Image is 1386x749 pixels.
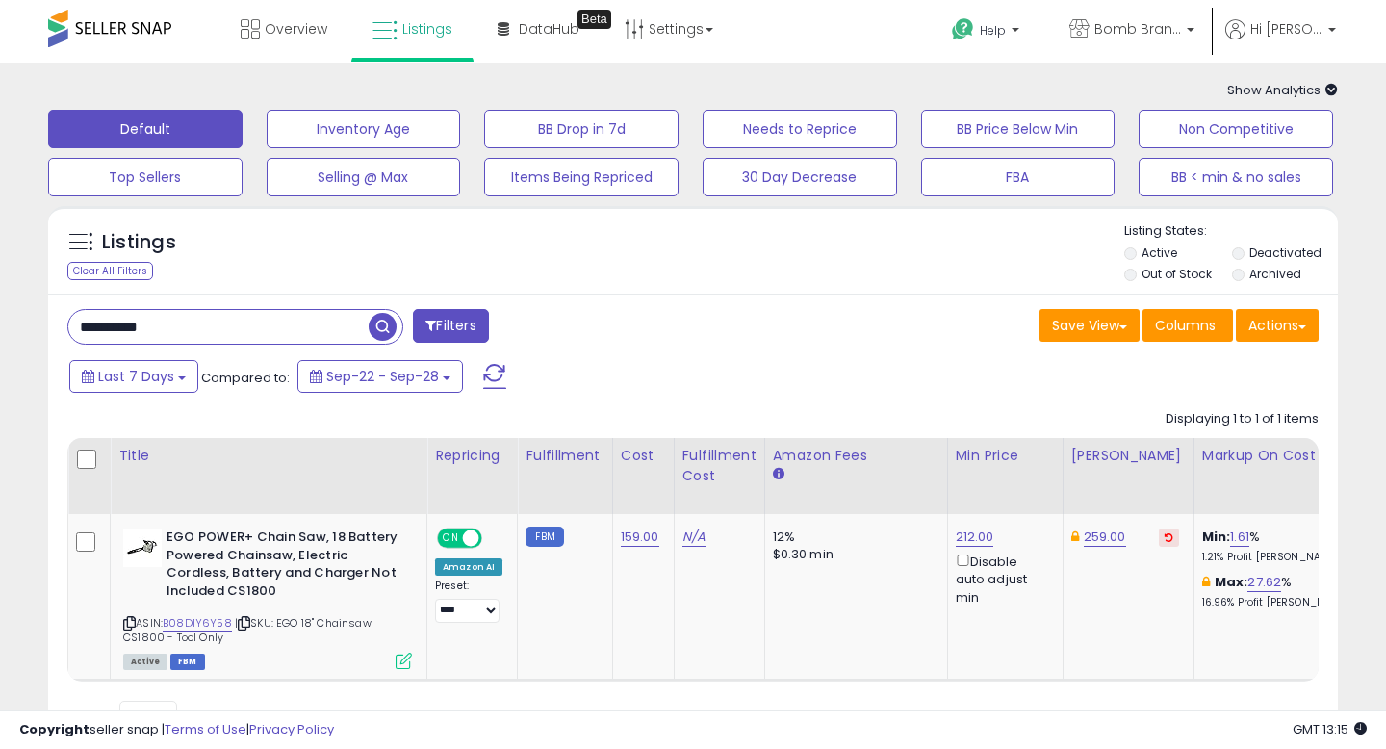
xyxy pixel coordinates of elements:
div: $0.30 min [773,546,933,563]
span: Columns [1155,316,1216,335]
span: Overview [265,19,327,39]
b: Max: [1215,573,1248,591]
strong: Copyright [19,720,90,738]
span: Hi [PERSON_NAME] [1250,19,1322,39]
span: | SKU: EGO 18" Chainsaw CS1800 - Tool Only [123,615,372,644]
span: FBM [170,654,205,670]
a: 159.00 [621,528,659,547]
div: Amazon Fees [773,446,939,466]
div: Title [118,446,419,466]
button: Default [48,110,243,148]
span: Bomb Brands [1094,19,1181,39]
span: Listings [402,19,452,39]
div: Repricing [435,446,509,466]
span: ON [439,530,463,547]
a: N/A [682,528,706,547]
i: Get Help [951,17,975,41]
label: Out of Stock [1142,266,1212,282]
button: Filters [413,309,488,343]
div: % [1202,529,1362,564]
button: Actions [1236,309,1319,342]
button: Needs to Reprice [703,110,897,148]
button: BB Drop in 7d [484,110,679,148]
b: EGO POWER+ Chain Saw, 18 Battery Powered Chainsaw, Electric Cordless, Battery and Charger Not Inc... [167,529,400,605]
img: 41aHoHJbUlL._SL40_.jpg [123,529,162,567]
p: 16.96% Profit [PERSON_NAME] [1202,596,1362,609]
a: 1.61 [1230,528,1249,547]
div: seller snap | | [19,721,334,739]
div: Disable auto adjust min [956,551,1048,607]
div: 12% [773,529,933,546]
span: All listings currently available for purchase on Amazon [123,654,167,670]
div: [PERSON_NAME] [1071,446,1186,466]
label: Archived [1249,266,1301,282]
div: Min Price [956,446,1055,466]
a: Terms of Use [165,720,246,738]
div: Displaying 1 to 1 of 1 items [1166,410,1319,428]
button: Non Competitive [1139,110,1333,148]
span: DataHub [519,19,579,39]
div: Preset: [435,580,502,623]
button: BB Price Below Min [921,110,1116,148]
div: Fulfillment Cost [682,446,757,486]
small: Amazon Fees. [773,466,784,483]
button: Top Sellers [48,158,243,196]
b: Min: [1202,528,1231,546]
a: 212.00 [956,528,994,547]
a: 27.62 [1247,573,1281,592]
button: Inventory Age [267,110,461,148]
div: Cost [621,446,666,466]
span: Sep-22 - Sep-28 [326,367,439,386]
span: Compared to: [201,369,290,387]
div: Tooltip anchor [577,10,611,29]
div: Fulfillment [526,446,603,466]
h5: Listings [102,229,176,256]
span: Show Analytics [1227,81,1338,99]
button: Sep-22 - Sep-28 [297,360,463,393]
div: Amazon AI [435,558,502,576]
small: FBM [526,527,563,547]
div: % [1202,574,1362,609]
button: Selling @ Max [267,158,461,196]
div: Clear All Filters [67,262,153,280]
a: Hi [PERSON_NAME] [1225,19,1336,63]
a: 259.00 [1084,528,1126,547]
p: 1.21% Profit [PERSON_NAME] [1202,551,1362,564]
span: OFF [479,530,510,547]
button: BB < min & no sales [1139,158,1333,196]
a: Help [937,3,1039,63]
span: Last 7 Days [98,367,174,386]
button: Save View [1039,309,1140,342]
a: B08D1Y6Y58 [163,615,232,632]
button: FBA [921,158,1116,196]
span: Help [980,22,1006,39]
th: The percentage added to the cost of goods (COGS) that forms the calculator for Min & Max prices. [1193,438,1376,514]
div: Markup on Cost [1202,446,1369,466]
label: Deactivated [1249,245,1322,261]
button: 30 Day Decrease [703,158,897,196]
a: Privacy Policy [249,720,334,738]
label: Active [1142,245,1177,261]
button: Last 7 Days [69,360,198,393]
span: 2025-10-6 13:15 GMT [1293,720,1367,738]
div: ASIN: [123,529,412,667]
p: Listing States: [1124,222,1339,241]
button: Columns [1142,309,1233,342]
button: Items Being Repriced [484,158,679,196]
span: Show: entries [82,708,220,726]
